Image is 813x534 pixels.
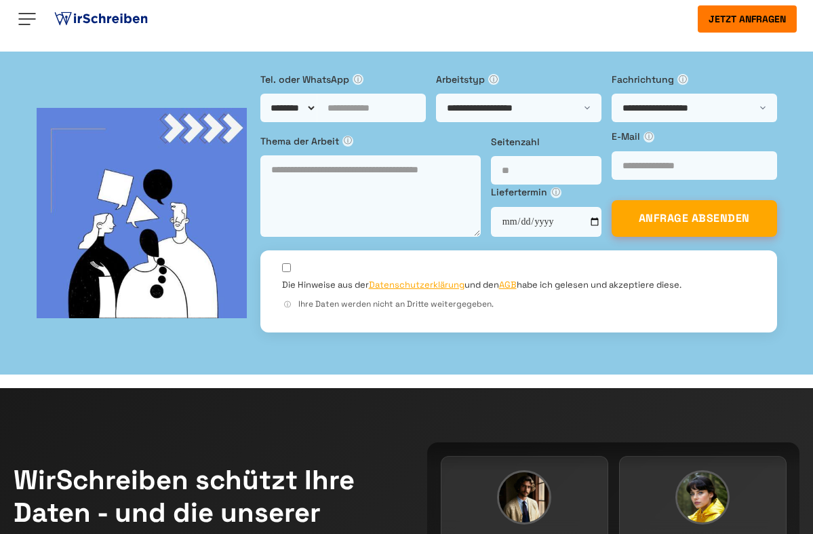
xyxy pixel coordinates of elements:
span: ⓘ [677,74,688,85]
span: ⓘ [342,136,353,147]
button: Jetzt anfragen [698,5,797,33]
a: AGB [499,279,517,290]
span: ⓘ [353,74,363,85]
label: Seitenzahl [491,134,601,149]
button: ANFRAGE ABSENDEN [612,200,777,237]
div: Ihre Daten werden nicht an Dritte weitergegeben. [282,298,755,311]
label: Liefertermin [491,185,601,199]
span: ⓘ [282,299,293,310]
span: ⓘ [643,132,654,142]
label: Arbeitstyp [436,72,601,87]
span: ⓘ [551,187,561,198]
label: Thema der Arbeit [260,134,481,149]
img: logo ghostwriter-österreich [52,9,151,29]
a: Datenschutzerklärung [369,279,464,290]
img: bg [37,108,247,318]
span: ⓘ [488,74,499,85]
img: Menu open [16,8,38,30]
label: Die Hinweise aus der und den habe ich gelesen und akzeptiere diese. [282,279,681,291]
label: Tel. oder WhatsApp [260,72,426,87]
label: E-Mail [612,129,777,144]
label: Fachrichtung [612,72,777,87]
